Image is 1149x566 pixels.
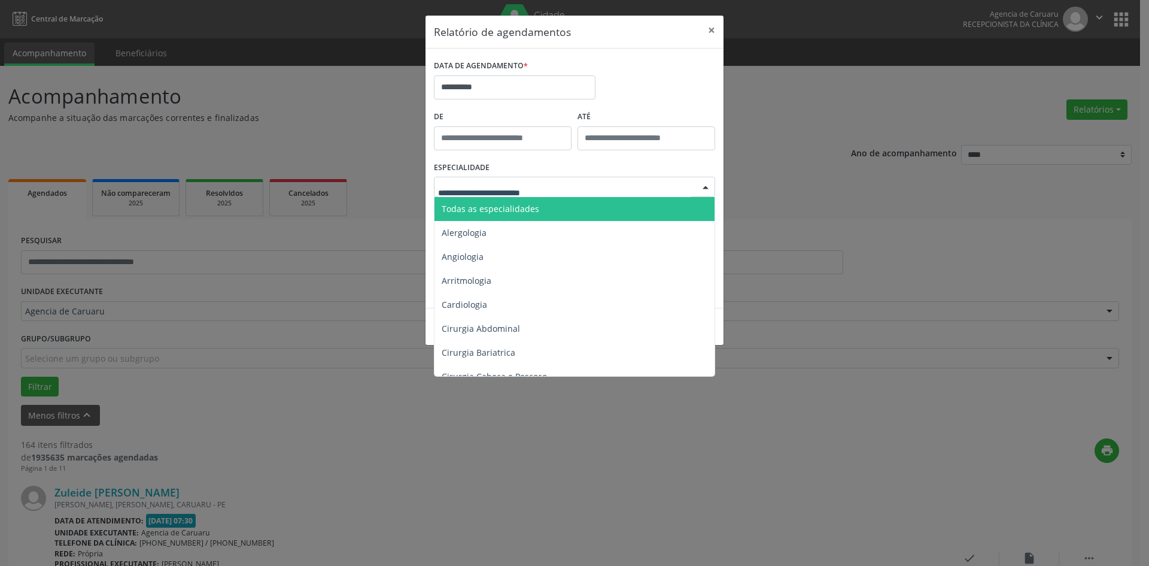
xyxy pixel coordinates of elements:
[442,275,491,286] span: Arritmologia
[434,57,528,75] label: DATA DE AGENDAMENTO
[434,24,571,40] h5: Relatório de agendamentos
[700,16,724,45] button: Close
[577,108,715,126] label: ATÉ
[442,203,539,214] span: Todas as especialidades
[442,227,487,238] span: Alergologia
[442,251,484,262] span: Angiologia
[434,108,572,126] label: De
[442,299,487,310] span: Cardiologia
[442,371,547,382] span: Cirurgia Cabeça e Pescoço
[442,347,515,358] span: Cirurgia Bariatrica
[434,159,490,177] label: ESPECIALIDADE
[442,323,520,334] span: Cirurgia Abdominal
